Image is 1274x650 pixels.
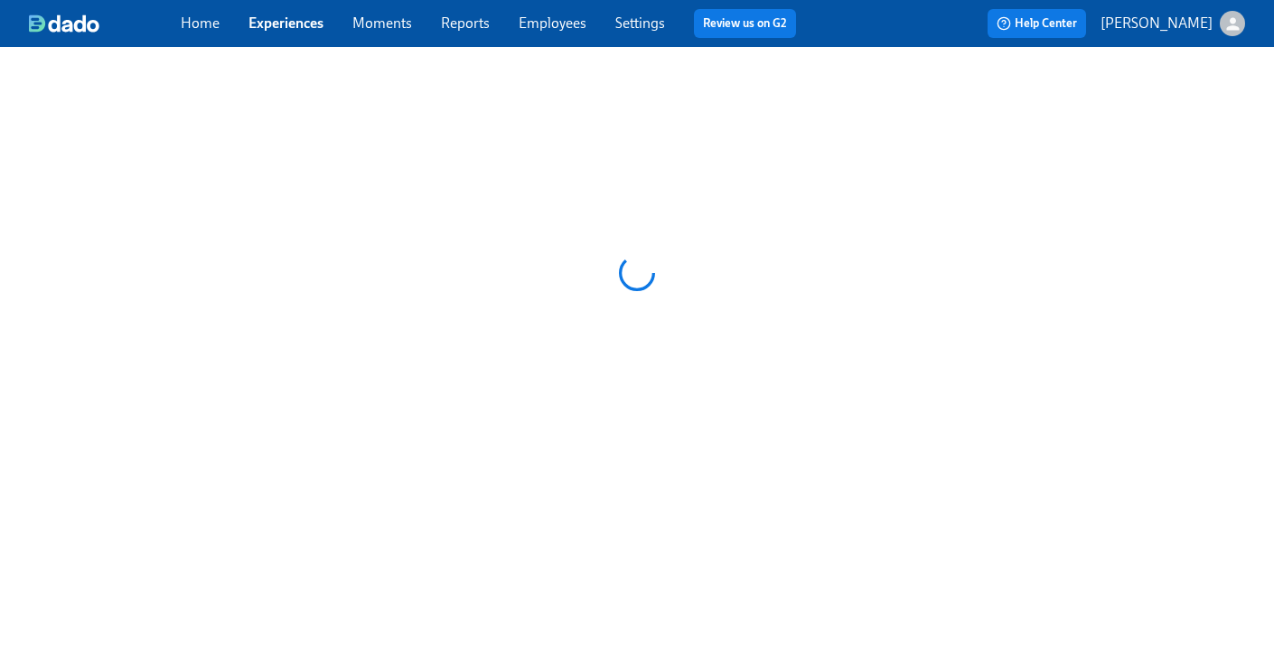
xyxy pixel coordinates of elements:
a: Employees [519,14,586,32]
p: [PERSON_NAME] [1101,14,1213,33]
button: [PERSON_NAME] [1101,11,1245,36]
img: dado [29,14,99,33]
a: Experiences [248,14,323,32]
span: Help Center [997,14,1077,33]
a: dado [29,14,181,33]
button: Review us on G2 [694,9,796,38]
a: Moments [352,14,412,32]
a: Home [181,14,220,32]
button: Help Center [988,9,1086,38]
a: Reports [441,14,490,32]
a: Review us on G2 [703,14,787,33]
a: Settings [615,14,665,32]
